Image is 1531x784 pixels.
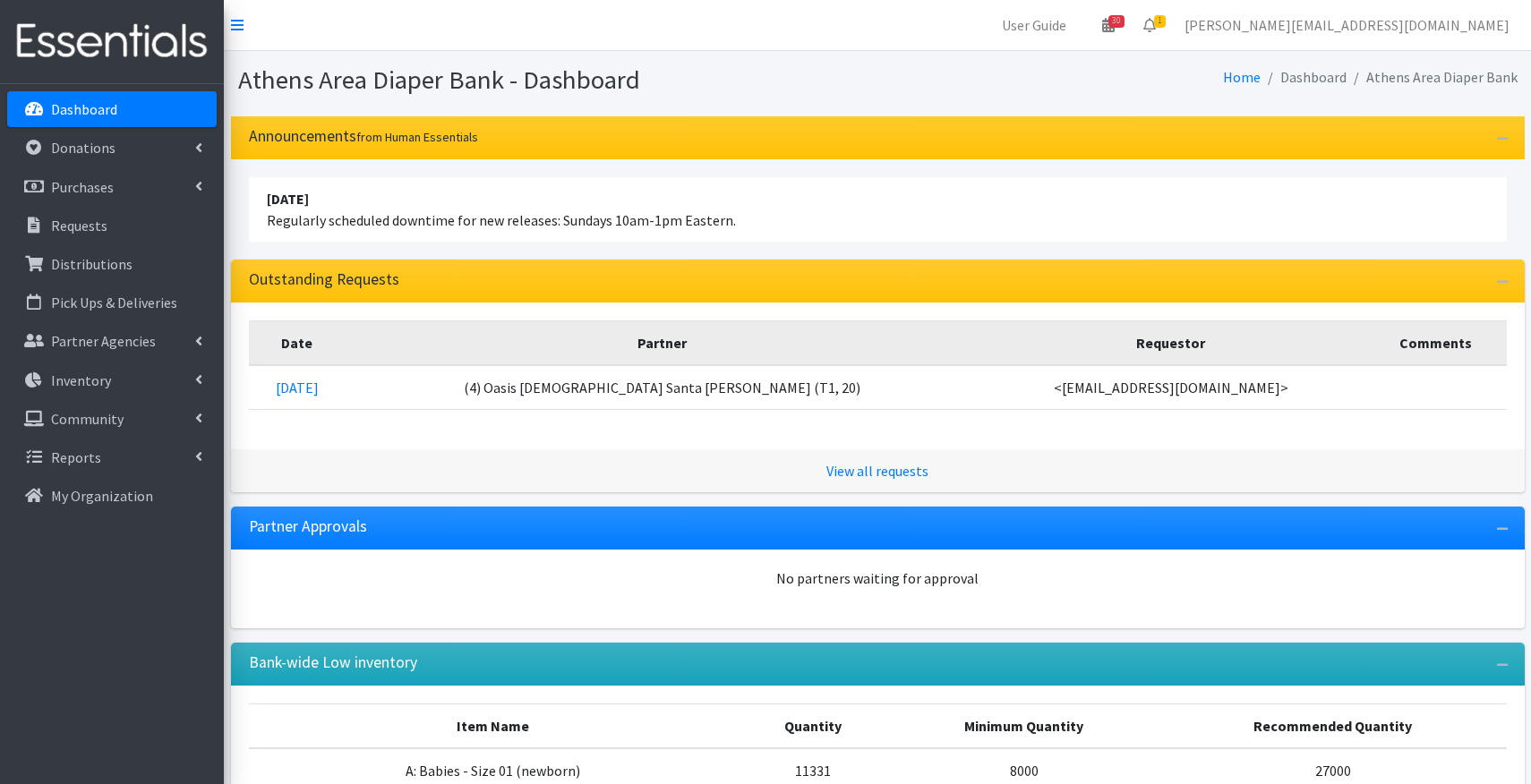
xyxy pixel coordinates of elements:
[51,139,115,157] p: Donations
[51,255,133,273] p: Distributions
[7,130,217,166] a: Donations
[51,217,107,234] p: Requests
[249,270,399,289] h3: Outstanding Requests
[249,703,737,748] th: Item Name
[1129,7,1170,43] a: 1
[1159,703,1506,748] th: Recommended Quantity
[978,365,1364,410] td: <[EMAIL_ADDRESS][DOMAIN_NAME]>
[7,478,217,514] a: My Organization
[249,127,478,146] h3: Announcements
[249,320,346,365] th: Date
[51,332,156,350] p: Partner Agencies
[267,190,309,208] strong: [DATE]
[7,12,217,72] img: HumanEssentials
[346,320,978,365] th: Partner
[356,129,478,145] small: from Human Essentials
[238,64,871,96] h1: Athens Area Diaper Bank - Dashboard
[51,100,117,118] p: Dashboard
[1223,68,1261,86] a: Home
[7,246,217,282] a: Distributions
[7,91,217,127] a: Dashboard
[249,567,1507,589] div: No partners waiting for approval
[7,362,217,398] a: Inventory
[1364,320,1507,365] th: Comments
[737,703,889,748] th: Quantity
[249,177,1507,242] li: Regularly scheduled downtime for new releases: Sundays 10am-1pm Eastern.
[249,653,417,672] h3: Bank-wide Low inventory
[7,439,217,475] a: Reports
[1261,64,1347,90] li: Dashboard
[988,7,1081,43] a: User Guide
[51,410,124,428] p: Community
[7,401,217,437] a: Community
[826,462,928,480] a: View all requests
[51,178,114,196] p: Purchases
[1088,7,1129,43] a: 30
[276,379,319,396] a: [DATE]
[51,487,153,505] p: My Organization
[7,323,217,359] a: Partner Agencies
[1154,15,1166,28] span: 1
[1108,15,1125,28] span: 30
[51,371,111,389] p: Inventory
[1347,64,1518,90] li: Athens Area Diaper Bank
[7,169,217,205] a: Purchases
[346,365,978,410] td: (4) Oasis [DEMOGRAPHIC_DATA] Santa [PERSON_NAME] (T1, 20)
[978,320,1364,365] th: Requestor
[51,448,101,466] p: Reports
[51,294,177,311] p: Pick Ups & Deliveries
[889,703,1160,748] th: Minimum Quantity
[7,208,217,243] a: Requests
[1170,7,1524,43] a: [PERSON_NAME][EMAIL_ADDRESS][DOMAIN_NAME]
[7,285,217,320] a: Pick Ups & Deliveries
[249,517,367,536] h3: Partner Approvals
